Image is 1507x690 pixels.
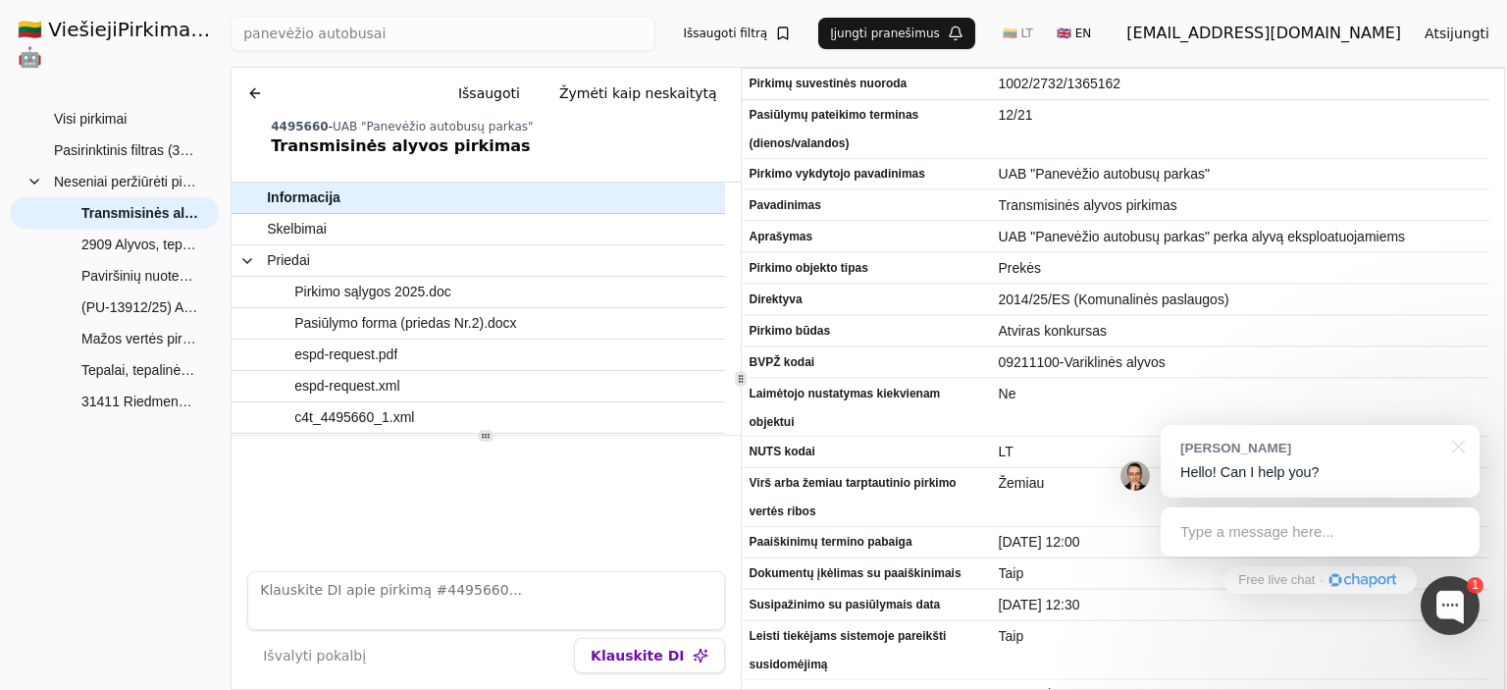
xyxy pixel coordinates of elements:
[750,191,983,220] span: Pavadinimas
[1467,577,1483,594] div: 1
[267,184,340,212] span: Informacija
[999,286,1482,314] span: 2014/25/ES (Komunalinės paslaugos)
[999,438,1482,466] span: LT
[294,341,397,369] span: espd-request.pdf
[750,380,983,437] span: Laimėtojo nustatymas kiekvienam objektui
[196,18,227,41] strong: .AI
[81,261,199,291] span: Paviršinių nuotekų tinklų ir valyklų statyba, rekonstrukcija ir remontas
[267,246,310,275] span: Priedai
[1223,566,1416,594] a: Free live chat·
[750,70,983,98] span: Pirkimų suvestinės nuoroda
[442,76,536,111] button: Išsaugoti
[999,191,1482,220] span: Transmisinės alyvos pirkimas
[81,292,199,322] span: (PU-13912/25) Alyvos ir tepalai
[81,324,199,353] span: Mažos vertės pirkimai (PREKĖS)
[231,16,655,51] input: Greita paieška...
[294,372,399,400] span: espd-request.xml
[1238,571,1315,590] span: Free live chat
[54,167,199,196] span: Neseniai peržiūrėti pirkimai
[999,160,1482,188] span: UAB "Panevėžio autobusų parkas"
[1180,439,1440,457] div: [PERSON_NAME]
[750,559,983,588] span: Dokumentų įkėlimas su paaiškinimais
[81,355,199,385] span: Tepalai, tepalinės alyvos ir tepimo priemonės
[1409,16,1505,51] button: Atsijungti
[1320,571,1324,590] div: ·
[999,559,1482,588] span: Taip
[1126,22,1401,45] div: [EMAIL_ADDRESS][DOMAIN_NAME]
[333,120,534,133] span: UAB "Panevėžio autobusų parkas"
[999,223,1482,280] span: UAB "Panevėžio autobusų parkas" perka alyvą eksploatuojamiems autobusams
[81,198,199,228] span: Transmisinės alyvos pirkimas
[750,528,983,557] span: Paaiškinimų termino pabaiga
[750,622,983,679] span: Leisti tiekėjams sistemoje pareikšti susidomėjimą
[81,230,199,259] span: 2909 Alyvos, tepalai ir kiti eksploataciniai skysčiai
[750,223,983,251] span: Aprašymas
[999,348,1482,377] span: 09211100-Variklinės alyvos
[750,101,983,158] span: Pasiūlymų pateikimo terminas (dienos/valandos)
[999,254,1482,283] span: Prekės
[750,348,983,377] span: BVPŽ kodai
[294,278,451,306] span: Pirkimo sąlygos 2025.doc
[267,215,327,243] span: Skelbimai
[544,76,733,111] button: Žymėti kaip neskaitytą
[999,101,1482,130] span: 12/21
[1120,461,1150,491] img: Jonas
[750,591,983,619] span: Susipažinimo su pasiūlymais data
[750,438,983,466] span: NUTS kodai
[54,104,127,133] span: Visi pirkimai
[1180,462,1460,483] p: Hello! Can I help you?
[999,622,1482,651] span: Taip
[271,120,328,133] span: 4495660
[81,387,199,416] span: 31411 Riedmenų atnaujinimas ir priežiūra Estijos teritorijoje
[294,403,414,432] span: c4t_4495660_1.xml
[1161,507,1480,557] div: Type a message here...
[999,317,1482,345] span: Atviras konkursas
[999,469,1482,498] span: Žemiau
[271,134,732,158] div: Transmisinės alyvos pirkimas
[818,18,975,49] button: Įjungti pranešimus
[750,286,983,314] span: Direktyva
[671,18,803,49] button: Išsaugoti filtrą
[271,119,732,134] div: -
[750,469,983,526] span: Virš arba žemiau tarptautinio pirkimo vertės ribos
[999,70,1482,98] span: 1002/2732/1365162
[750,160,983,188] span: Pirkimo vykdytojo pavadinimas
[999,380,1482,408] span: Ne
[1045,18,1103,49] button: 🇬🇧 EN
[294,309,516,338] span: Pasiūlymo forma (priedas Nr.2).docx
[574,638,724,673] button: Klauskite DI
[54,135,199,165] span: Pasirinktinis filtras (304)
[999,528,1482,557] span: [DATE] 12:00
[999,591,1482,619] span: [DATE] 12:30
[750,254,983,283] span: Pirkimo objekto tipas
[750,317,983,345] span: Pirkimo būdas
